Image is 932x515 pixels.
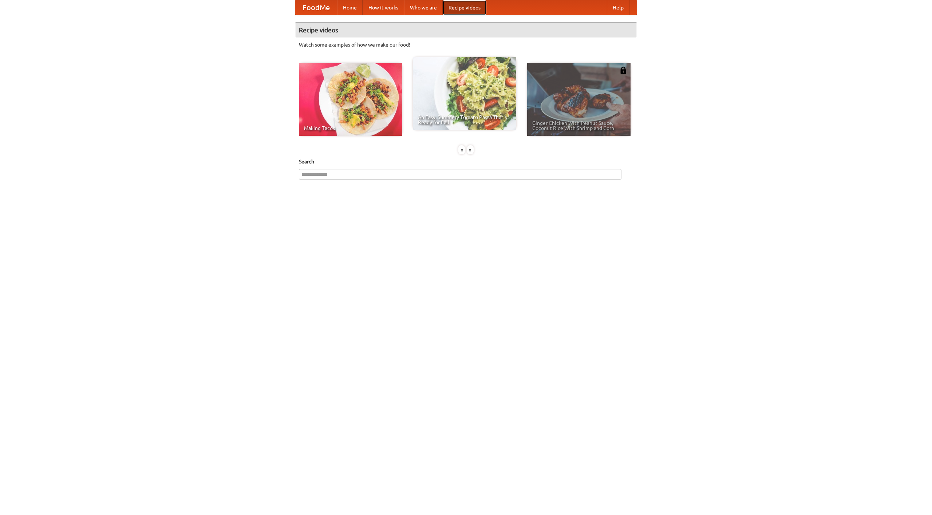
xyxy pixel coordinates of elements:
div: » [467,145,474,154]
a: Making Tacos [299,63,402,136]
a: Help [607,0,629,15]
span: Making Tacos [304,126,397,131]
a: How it works [363,0,404,15]
div: « [458,145,465,154]
a: An Easy, Summery Tomato Pasta That's Ready for Fall [413,57,516,130]
a: Home [337,0,363,15]
p: Watch some examples of how we make our food! [299,41,633,48]
h5: Search [299,158,633,165]
img: 483408.png [620,67,627,74]
a: Recipe videos [443,0,486,15]
a: FoodMe [295,0,337,15]
a: Who we are [404,0,443,15]
h4: Recipe videos [295,23,637,37]
span: An Easy, Summery Tomato Pasta That's Ready for Fall [418,115,511,125]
